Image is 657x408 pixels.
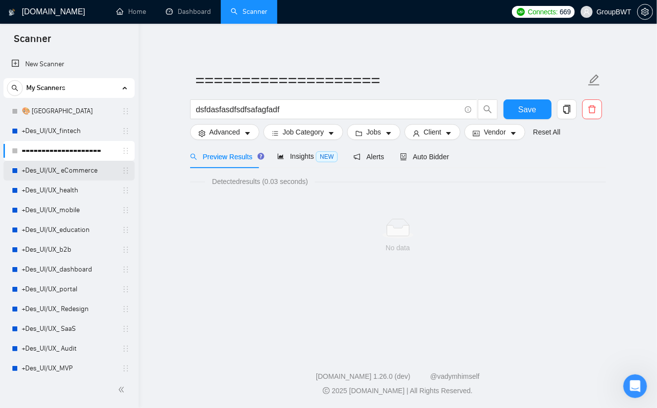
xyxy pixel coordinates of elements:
[122,167,130,175] span: holder
[22,220,116,240] a: +Des_UI/UX_education
[22,240,116,260] a: +Des_UI/UX_b2b
[277,152,338,160] span: Insights
[582,99,602,119] button: delete
[560,6,571,17] span: 669
[638,8,653,16] span: setting
[637,8,653,16] a: setting
[196,68,586,92] input: Scanner name...
[557,105,576,114] span: copy
[22,359,116,378] a: +Des_UI/UX_MVP
[122,147,130,155] span: holder
[231,7,267,16] a: searchScanner
[3,54,135,74] li: New Scanner
[510,130,517,137] span: caret-down
[465,106,471,113] span: info-circle
[478,99,498,119] button: search
[116,7,146,16] a: homeHome
[583,105,602,114] span: delete
[424,127,442,137] span: Client
[583,8,590,15] span: user
[277,153,284,160] span: area-chart
[22,200,116,220] a: +Des_UI/UX_mobile
[263,124,343,140] button: barsJob Categorycaret-down
[122,364,130,372] span: holder
[8,4,15,20] img: logo
[122,285,130,293] span: holder
[404,124,461,140] button: userClientcaret-down
[122,325,130,333] span: holder
[122,226,130,234] span: holder
[22,121,116,141] a: +Des_UI/UX_fintech
[354,153,384,161] span: Alerts
[316,372,410,380] a: [DOMAIN_NAME] 1.26.0 (dev)
[190,153,261,161] span: Preview Results
[196,103,460,116] input: Search Freelance Jobs...
[400,153,449,161] span: Auto Bidder
[323,387,330,394] span: copyright
[122,127,130,135] span: holder
[122,266,130,273] span: holder
[413,130,420,137] span: user
[484,127,505,137] span: Vendor
[26,78,65,98] span: My Scanners
[22,141,116,161] a: ====================
[205,176,315,187] span: Detected results (0.03 seconds)
[256,152,265,161] div: Tooltip anchor
[637,4,653,20] button: setting
[122,206,130,214] span: holder
[122,107,130,115] span: holder
[623,374,647,398] iframe: Intercom live chat
[464,124,525,140] button: idcardVendorcaret-down
[22,299,116,319] a: +Des_UI/UX_ Redesign
[7,80,23,96] button: search
[400,153,407,160] span: robot
[122,305,130,313] span: holder
[244,130,251,137] span: caret-down
[283,127,324,137] span: Job Category
[430,372,480,380] a: @vadymhimself
[122,186,130,194] span: holder
[147,386,649,396] div: 2025 [DOMAIN_NAME] | All Rights Reserved.
[6,32,59,52] span: Scanner
[22,161,116,181] a: +Des_UI/UX_ eCommerce
[272,130,279,137] span: bars
[366,127,381,137] span: Jobs
[517,8,525,16] img: upwork-logo.png
[22,279,116,299] a: +Des_UI/UX_portal
[504,99,552,119] button: Save
[528,6,557,17] span: Connects:
[122,345,130,353] span: holder
[199,130,205,137] span: setting
[478,105,497,114] span: search
[22,319,116,339] a: +Des_UI/UX_ SaaS
[473,130,480,137] span: idcard
[22,339,116,359] a: +Des_UI/UX_ Audit
[445,130,452,137] span: caret-down
[354,153,360,160] span: notification
[328,130,335,137] span: caret-down
[190,124,259,140] button: settingAdvancedcaret-down
[198,242,598,253] div: No data
[22,260,116,279] a: +Des_UI/UX_dashboard
[316,151,338,162] span: NEW
[518,103,536,116] span: Save
[7,85,22,91] span: search
[11,54,127,74] a: New Scanner
[588,74,601,87] span: edit
[557,99,577,119] button: copy
[355,130,362,137] span: folder
[209,127,240,137] span: Advanced
[166,7,211,16] a: dashboardDashboard
[122,246,130,254] span: holder
[190,153,197,160] span: search
[347,124,401,140] button: folderJobscaret-down
[118,385,128,395] span: double-left
[22,181,116,200] a: +Des_UI/UX_health
[22,101,116,121] a: 🎨 [GEOGRAPHIC_DATA]
[385,130,392,137] span: caret-down
[533,127,560,137] a: Reset All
